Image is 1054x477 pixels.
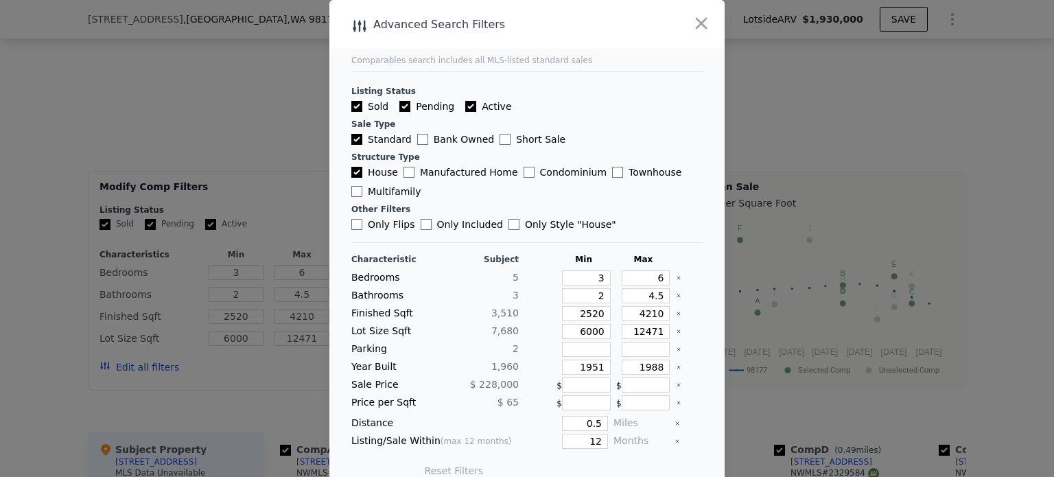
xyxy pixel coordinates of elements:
button: Clear [676,275,681,281]
div: Sale Type [351,119,703,130]
label: Townhouse [612,165,681,179]
div: Structure Type [351,152,703,163]
div: Advanced Search Filters [329,15,646,34]
input: Sold [351,101,362,112]
div: $ [557,395,611,410]
label: Manufactured Home [403,165,518,179]
input: Manufactured Home [403,167,414,178]
span: 1,960 [491,361,519,372]
button: Clear [675,439,680,444]
input: Only Style "House" [508,219,519,230]
label: House [351,165,398,179]
label: Sold [351,100,388,113]
button: Clear [676,329,681,334]
span: 5 [513,272,519,283]
input: Condominium [524,167,535,178]
label: Only Included [421,218,503,231]
div: $ [616,377,670,393]
input: Standard [351,134,362,145]
div: Comparables search includes all MLS-listed standard sales [351,55,703,66]
span: 3 [513,290,519,301]
label: Active [465,100,511,113]
label: Condominium [524,165,607,179]
div: Bathrooms [351,288,432,303]
button: Clear [676,382,681,388]
label: Pending [399,100,454,113]
span: 7,680 [491,325,519,336]
div: Lot Size Sqft [351,324,432,339]
div: Subject [438,254,519,265]
input: House [351,167,362,178]
div: Months [613,434,669,449]
button: Clear [676,347,681,352]
div: Distance [351,416,519,431]
span: (max 12 months) [441,437,512,446]
label: Short Sale [500,132,565,146]
div: Price per Sqft [351,395,432,410]
div: Listing/Sale Within [351,434,519,449]
div: Other Filters [351,204,703,215]
input: Bank Owned [417,134,428,145]
input: Townhouse [612,167,623,178]
button: Clear [676,311,681,316]
div: Miles [613,416,669,431]
div: Year Built [351,360,432,375]
label: Only Style " House " [508,218,616,231]
div: Min [557,254,611,265]
div: $ [616,395,670,410]
div: Parking [351,342,432,357]
input: Only Flips [351,219,362,230]
span: 3,510 [491,307,519,318]
div: Finished Sqft [351,306,432,321]
input: Multifamily [351,186,362,197]
button: Clear [675,421,680,426]
button: Clear [676,400,681,406]
input: Pending [399,101,410,112]
div: $ [557,377,611,393]
span: $ 65 [497,397,519,408]
label: Multifamily [351,185,421,198]
div: Characteristic [351,254,432,265]
div: Listing Status [351,86,703,97]
span: 2 [513,343,519,354]
label: Only Flips [351,218,415,231]
span: $ 228,000 [470,379,519,390]
button: Clear [676,364,681,370]
label: Standard [351,132,412,146]
input: Short Sale [500,134,511,145]
div: Bedrooms [351,270,432,286]
label: Bank Owned [417,132,494,146]
div: Sale Price [351,377,432,393]
input: Only Included [421,219,432,230]
input: Active [465,101,476,112]
div: Max [616,254,670,265]
button: Clear [676,293,681,299]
